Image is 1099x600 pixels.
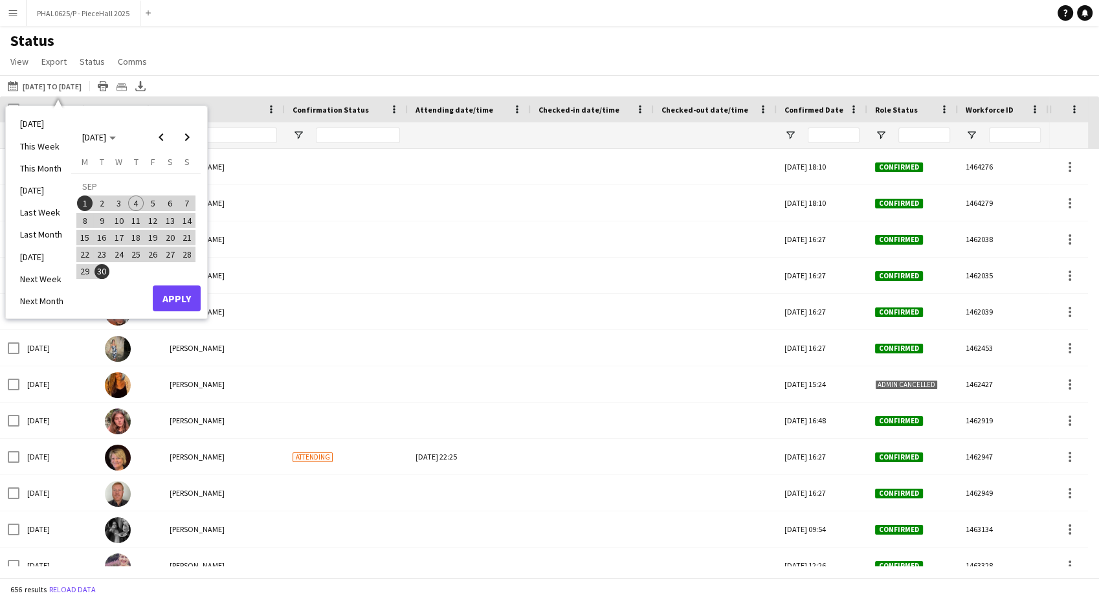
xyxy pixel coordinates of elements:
[93,212,110,228] button: 09-09-2025
[145,195,161,211] span: 5
[82,131,106,143] span: [DATE]
[958,475,1049,511] div: 1462949
[111,195,127,211] span: 3
[875,105,918,115] span: Role Status
[170,561,225,570] span: [PERSON_NAME]
[10,56,28,67] span: View
[128,212,144,228] button: 11-09-2025
[76,212,93,228] button: 08-09-2025
[875,525,923,535] span: Confirmed
[875,199,923,208] span: Confirmed
[161,246,178,263] button: 27-09-2025
[777,548,867,583] div: [DATE] 12:26
[777,366,867,402] div: [DATE] 15:24
[777,294,867,329] div: [DATE] 16:27
[966,129,977,141] button: Open Filter Menu
[128,230,144,245] span: 18
[36,53,72,70] a: Export
[128,247,144,262] span: 25
[898,128,950,143] input: Role Status Filter Input
[12,268,71,290] li: Next Week
[193,128,277,143] input: Name Filter Input
[170,105,190,115] span: Name
[128,195,144,211] span: 4
[144,195,161,212] button: 05-09-2025
[161,195,178,212] button: 06-09-2025
[777,511,867,547] div: [DATE] 09:54
[875,561,923,571] span: Confirmed
[111,230,127,245] span: 17
[95,78,111,94] app-action-btn: Print
[12,223,71,245] li: Last Month
[105,336,131,362] img: Caroline Waterworth
[12,290,71,312] li: Next Month
[179,195,195,211] span: 7
[875,307,923,317] span: Confirmed
[76,195,93,212] button: 01-09-2025
[12,157,71,179] li: This Month
[77,264,93,280] span: 29
[77,195,93,211] span: 1
[19,548,97,583] div: [DATE]
[27,1,140,26] button: PHAL0625/P - PieceHall 2025
[958,439,1049,474] div: 1462947
[111,229,128,246] button: 17-09-2025
[128,246,144,263] button: 25-09-2025
[76,229,93,246] button: 15-09-2025
[958,366,1049,402] div: 1462427
[784,105,843,115] span: Confirmed Date
[777,330,867,366] div: [DATE] 16:27
[111,247,127,262] span: 24
[179,212,195,228] button: 14-09-2025
[808,128,860,143] input: Confirmed Date Filter Input
[777,149,867,184] div: [DATE] 18:10
[875,271,923,281] span: Confirmed
[105,105,127,115] span: Photo
[19,403,97,438] div: [DATE]
[875,380,938,390] span: Admin cancelled
[5,78,84,94] button: [DATE] to [DATE]
[114,78,129,94] app-action-btn: Crew files as ZIP
[111,213,127,228] span: 10
[19,511,97,547] div: [DATE]
[179,247,195,262] span: 28
[777,403,867,438] div: [DATE] 16:48
[77,230,93,245] span: 15
[958,258,1049,293] div: 1462035
[179,246,195,263] button: 28-09-2025
[93,263,110,280] button: 30-09-2025
[145,247,161,262] span: 26
[144,246,161,263] button: 26-09-2025
[94,230,110,245] span: 16
[416,105,493,115] span: Attending date/time
[145,213,161,228] span: 12
[115,156,122,168] span: W
[958,330,1049,366] div: 1462453
[12,201,71,223] li: Last Week
[875,452,923,462] span: Confirmed
[293,105,369,115] span: Confirmation Status
[777,258,867,293] div: [DATE] 16:27
[161,212,178,228] button: 13-09-2025
[162,195,178,211] span: 6
[77,126,121,149] button: Choose month and year
[777,475,867,511] div: [DATE] 16:27
[179,213,195,228] span: 14
[170,416,225,425] span: [PERSON_NAME]
[100,156,104,168] span: T
[875,162,923,172] span: Confirmed
[118,56,147,67] span: Comms
[19,439,97,474] div: [DATE]
[179,230,195,245] span: 21
[41,56,67,67] span: Export
[958,294,1049,329] div: 1462039
[93,229,110,246] button: 16-09-2025
[105,372,131,398] img: Jade Turnbull
[777,185,867,221] div: [DATE] 18:10
[875,416,923,426] span: Confirmed
[538,105,619,115] span: Checked-in date/time
[93,246,110,263] button: 23-09-2025
[170,379,225,389] span: [PERSON_NAME]
[875,489,923,498] span: Confirmed
[162,230,178,245] span: 20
